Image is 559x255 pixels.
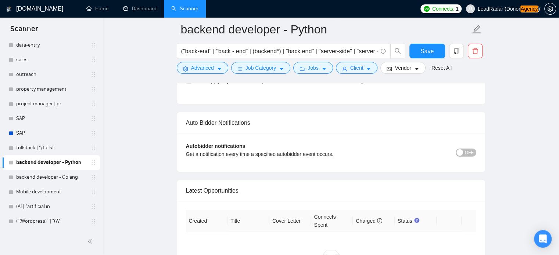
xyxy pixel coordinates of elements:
[350,64,363,72] span: Client
[231,62,290,74] button: barsJob Categorycaret-down
[269,210,311,232] th: Cover Letter
[246,64,276,72] span: Job Category
[177,62,228,74] button: settingAdvancedcaret-down
[293,62,333,74] button: folderJobscaret-down
[300,66,305,72] span: folder
[237,66,243,72] span: bars
[381,49,386,54] span: info-circle
[16,111,86,126] a: SAP
[468,48,482,54] span: delete
[16,214,86,229] a: ("(Wordpress)" | "(W
[449,44,464,58] button: copy
[465,149,474,157] span: OFF
[342,66,347,72] span: user
[432,5,454,13] span: Connects:
[16,67,86,82] a: outreach
[90,42,96,48] span: holder
[472,25,481,34] span: edit
[186,143,246,149] b: Autobidder notifications
[380,62,425,74] button: idcardVendorcaret-down
[171,6,198,12] a: searchScanner
[90,145,96,151] span: holder
[478,6,540,11] span: LeadRadar (Donor )
[90,174,96,180] span: holder
[409,44,445,58] button: Save
[181,20,470,39] input: Scanner name...
[90,57,96,63] span: holder
[16,170,86,185] a: backend developer - Golang
[356,218,382,224] span: Charged
[186,150,404,158] div: Get a notification every time a specified autobidder event occurs.
[279,66,284,72] span: caret-down
[217,66,222,72] span: caret-down
[544,3,556,15] button: setting
[545,6,556,12] span: setting
[16,96,86,111] a: project manager | pr
[16,185,86,199] a: Mobile development
[16,141,86,155] a: fullstack | "/fullst
[16,52,86,67] a: sales
[4,23,44,39] span: Scanner
[16,155,86,170] a: backend developer - Python
[86,6,108,12] a: homeHome
[90,116,96,121] span: holder
[308,64,319,72] span: Jobs
[377,218,382,223] span: info-circle
[391,48,405,54] span: search
[413,217,420,224] div: Tooltip anchor
[183,66,188,72] span: setting
[456,5,459,13] span: 1
[395,64,411,72] span: Vendor
[390,44,405,58] button: search
[336,62,378,74] button: userClientcaret-down
[431,64,452,72] a: Reset All
[90,130,96,136] span: holder
[191,64,214,72] span: Advanced
[87,238,95,245] span: double-left
[387,66,392,72] span: idcard
[90,218,96,224] span: holder
[123,6,157,12] a: dashboardDashboard
[90,72,96,77] span: holder
[90,86,96,92] span: holder
[468,6,473,11] span: user
[90,101,96,107] span: holder
[311,210,353,232] th: Connects Spent
[420,47,434,56] span: Save
[181,47,377,56] input: Search Freelance Jobs...
[468,44,483,58] button: delete
[520,6,538,12] em: Agency
[90,160,96,165] span: holder
[16,82,86,96] a: property management
[90,204,96,210] span: holder
[186,210,228,232] th: Created
[544,6,556,12] a: setting
[16,199,86,214] a: (AI | "artificial in
[186,112,476,133] div: Auto Bidder Notifications
[227,210,269,232] th: Title
[16,38,86,52] a: data-entry
[322,66,327,72] span: caret-down
[16,126,86,141] a: SAP
[186,180,476,201] div: Latest Opportunities
[449,48,463,54] span: copy
[414,66,419,72] span: caret-down
[395,210,437,232] th: Status
[366,66,371,72] span: caret-down
[424,6,430,12] img: upwork-logo.png
[90,189,96,195] span: holder
[534,230,552,248] div: Open Intercom Messenger
[6,3,11,15] img: logo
